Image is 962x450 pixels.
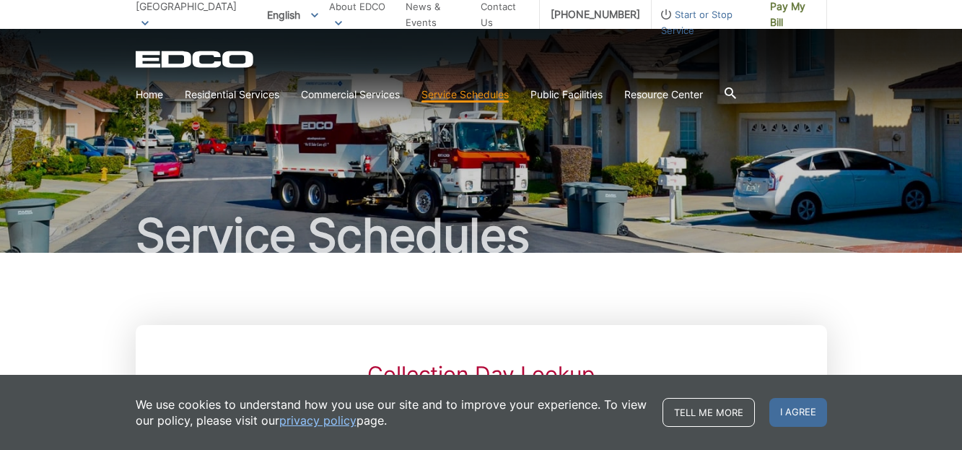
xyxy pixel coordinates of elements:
[136,397,648,428] p: We use cookies to understand how you use our site and to improve your experience. To view our pol...
[624,87,703,103] a: Resource Center
[136,212,827,259] h1: Service Schedules
[663,398,755,427] a: Tell me more
[253,361,709,387] h2: Collection Day Lookup
[301,87,400,103] a: Commercial Services
[185,87,279,103] a: Residential Services
[136,87,163,103] a: Home
[136,51,255,68] a: EDCD logo. Return to the homepage.
[530,87,603,103] a: Public Facilities
[421,87,509,103] a: Service Schedules
[256,3,329,27] span: English
[769,398,827,427] span: I agree
[279,412,357,428] a: privacy policy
